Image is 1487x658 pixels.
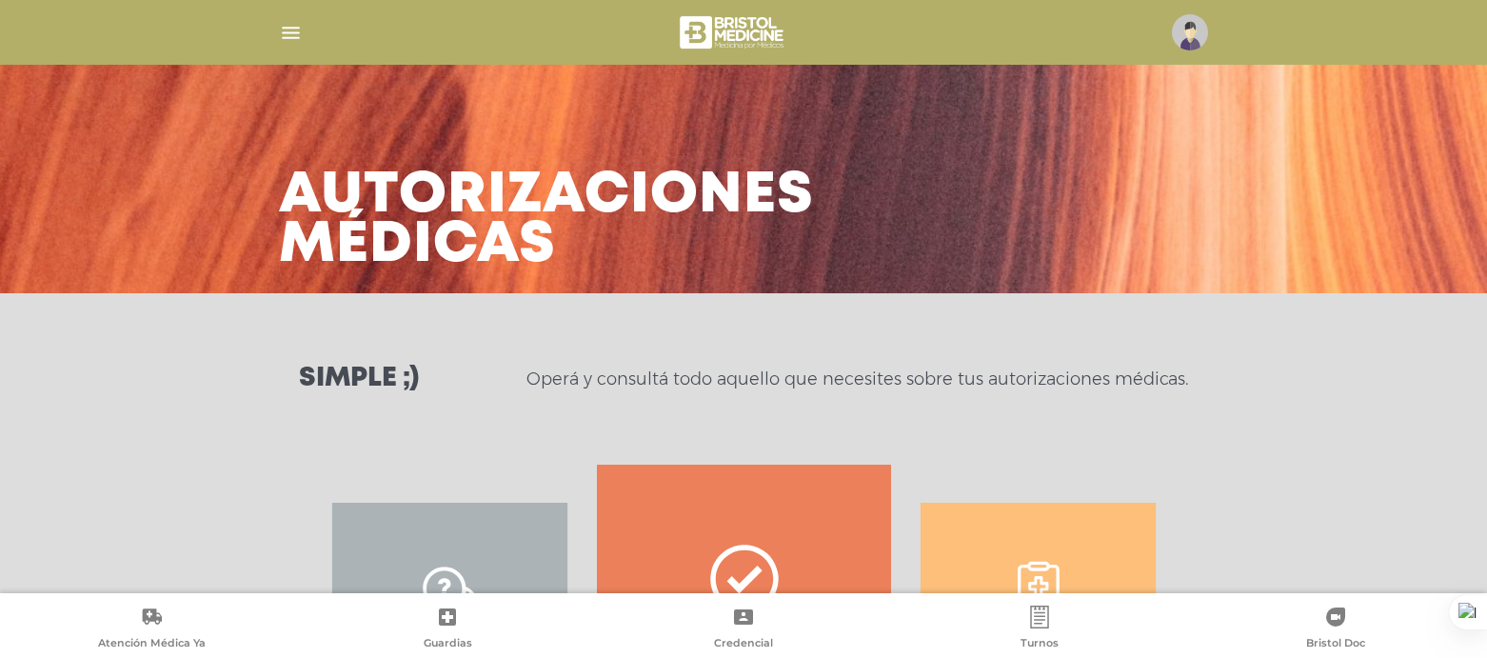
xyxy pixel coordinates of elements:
p: Operá y consultá todo aquello que necesites sobre tus autorizaciones médicas. [526,368,1188,390]
a: Turnos [891,606,1187,654]
img: profile-placeholder.svg [1172,14,1208,50]
a: Guardias [300,606,596,654]
span: Bristol Doc [1306,636,1365,653]
span: Turnos [1021,636,1059,653]
span: Guardias [424,636,472,653]
a: Atención Médica Ya [4,606,300,654]
img: bristol-medicine-blanco.png [677,10,790,55]
h3: Autorizaciones médicas [279,171,814,270]
span: Credencial [714,636,773,653]
a: Credencial [596,606,892,654]
a: Bristol Doc [1187,606,1483,654]
span: Atención Médica Ya [98,636,206,653]
img: Cober_menu-lines-white.svg [279,21,303,45]
h3: Simple ;) [299,366,419,392]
